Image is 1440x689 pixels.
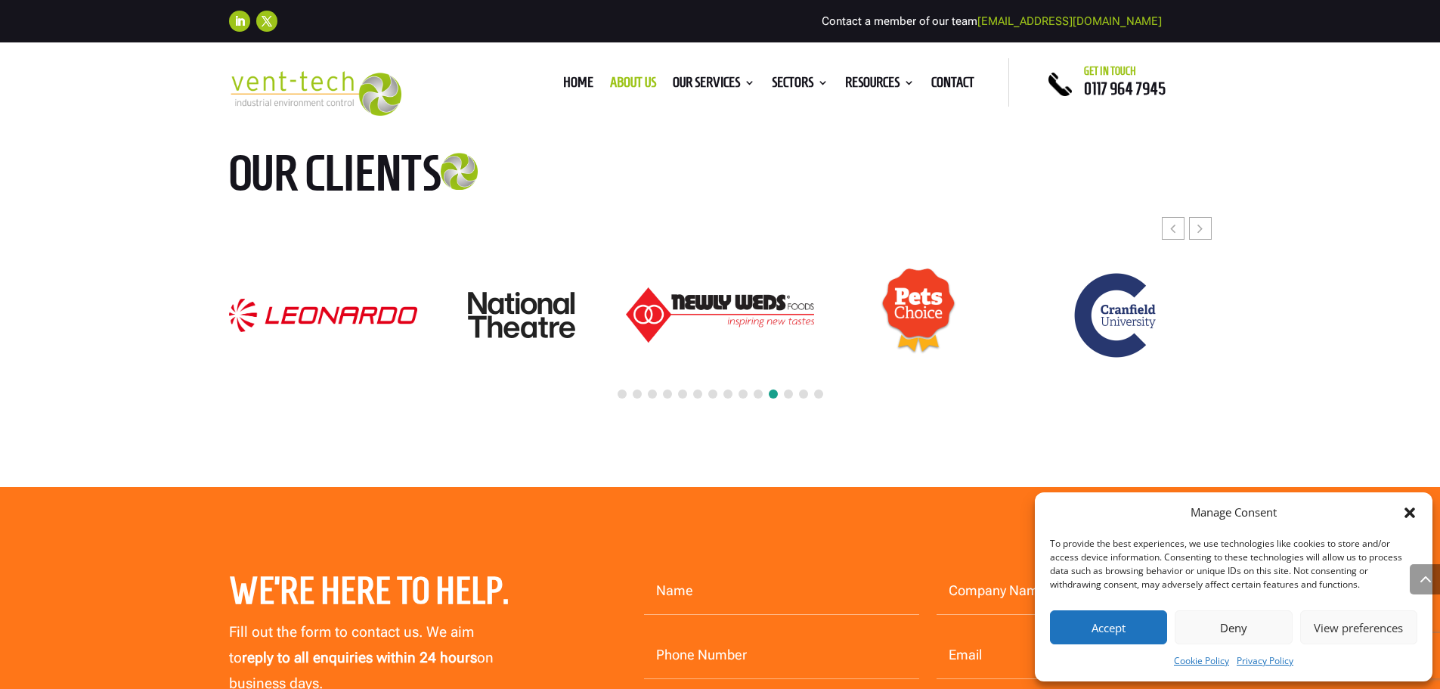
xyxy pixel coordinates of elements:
input: Phone Number [644,632,919,679]
img: Pets Choice [881,268,956,363]
h2: Our clients [229,147,554,206]
span: Contact a member of our team [822,14,1162,28]
input: Company Name [937,568,1212,615]
a: Resources [845,77,915,94]
div: 17 / 24 [427,291,616,339]
div: Manage Consent [1191,504,1277,522]
a: 0117 964 7945 [1084,79,1166,98]
a: About us [610,77,656,94]
img: Newly-Weds_Logo [626,287,813,343]
a: Privacy Policy [1237,652,1293,670]
a: Contact [931,77,974,94]
h2: We’re here to help. [229,568,544,621]
a: Follow on LinkedIn [229,11,250,32]
img: National Theatre [468,292,575,338]
div: 19 / 24 [824,267,1013,364]
img: Logo_Leonardo [229,299,417,332]
button: View preferences [1300,610,1417,644]
strong: reply to all enquiries within 24 hours [242,649,477,666]
span: Fill out the form to contact us. We aim to [229,623,474,666]
button: Deny [1175,610,1292,644]
input: Email [937,632,1212,679]
a: Our Services [673,77,755,94]
a: Home [563,77,593,94]
div: 20 / 24 [1022,265,1211,365]
div: 18 / 24 [625,287,814,343]
a: Follow on X [256,11,277,32]
div: 16 / 24 [228,298,417,333]
a: [EMAIL_ADDRESS][DOMAIN_NAME] [977,14,1162,28]
span: Get in touch [1084,65,1136,77]
div: To provide the best experiences, we use technologies like cookies to store and/or access device i... [1050,537,1416,591]
div: Close dialog [1402,505,1417,520]
img: 2023-09-27T08_35_16.549ZVENT-TECH---Clear-background [229,71,402,116]
button: Accept [1050,610,1167,644]
input: Name [644,568,919,615]
img: Cranfield University logo [1067,266,1166,365]
a: Sectors [772,77,828,94]
div: Next slide [1189,217,1212,240]
div: Previous slide [1162,217,1185,240]
a: Cookie Policy [1174,652,1229,670]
